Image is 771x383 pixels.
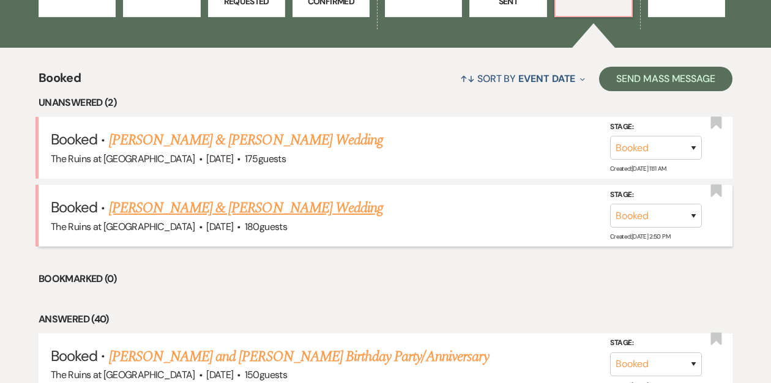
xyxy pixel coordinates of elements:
span: Booked [51,346,97,365]
label: Stage: [610,188,702,202]
span: [DATE] [206,152,233,165]
a: [PERSON_NAME] and [PERSON_NAME] Birthday Party/Anniversary [109,346,489,368]
li: Answered (40) [39,311,732,327]
span: Created: [DATE] 2:50 PM [610,232,670,240]
button: Sort By Event Date [455,62,590,95]
li: Unanswered (2) [39,95,732,111]
a: [PERSON_NAME] & [PERSON_NAME] Wedding [109,197,383,219]
span: 175 guests [245,152,286,165]
span: The Ruins at [GEOGRAPHIC_DATA] [51,368,195,381]
button: Send Mass Message [599,67,732,91]
span: The Ruins at [GEOGRAPHIC_DATA] [51,220,195,233]
span: [DATE] [206,220,233,233]
span: [DATE] [206,368,233,381]
span: Booked [39,69,81,95]
span: Booked [51,130,97,149]
a: [PERSON_NAME] & [PERSON_NAME] Wedding [109,129,383,151]
span: The Ruins at [GEOGRAPHIC_DATA] [51,152,195,165]
span: ↑↓ [460,72,475,85]
label: Stage: [610,120,702,133]
span: Event Date [518,72,575,85]
span: 150 guests [245,368,287,381]
label: Stage: [610,337,702,350]
span: Booked [51,198,97,217]
span: Created: [DATE] 11:11 AM [610,165,666,173]
li: Bookmarked (0) [39,271,732,287]
span: 180 guests [245,220,287,233]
